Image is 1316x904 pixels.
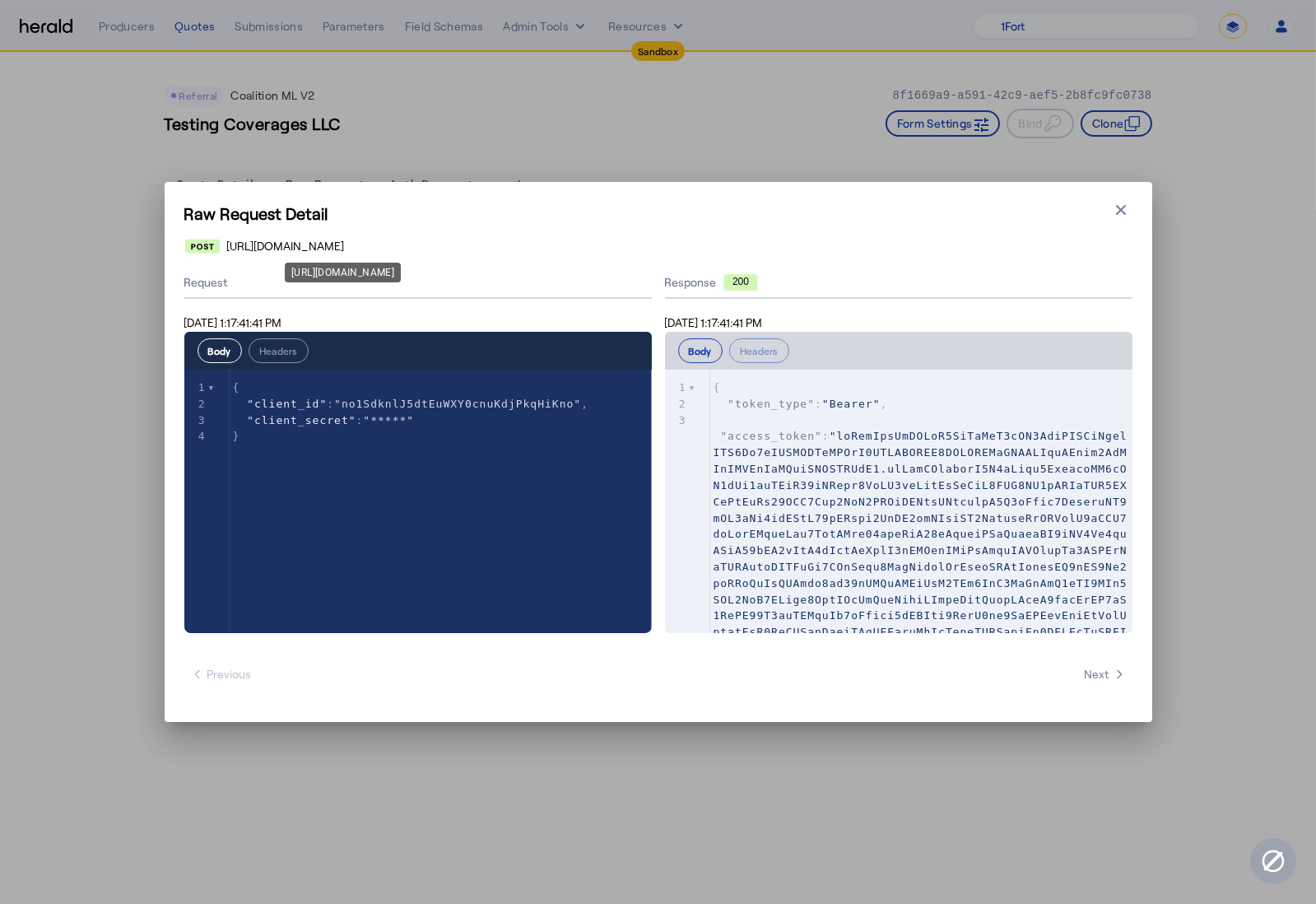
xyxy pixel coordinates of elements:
span: : [714,414,1128,802]
span: [URL][DOMAIN_NAME] [226,238,344,254]
div: 3 [665,412,689,429]
span: : [233,414,415,426]
button: Previous [184,659,258,689]
button: Body [198,338,242,363]
button: Next [1078,659,1132,689]
button: Body [678,338,723,363]
div: 3 [184,412,208,429]
span: "Bearer" [822,398,881,410]
div: [URL][DOMAIN_NAME] [285,263,401,282]
div: Response [665,274,1132,291]
h1: Raw Request Detail [184,202,1132,225]
span: "token_type" [728,398,815,410]
span: { [714,381,721,394]
div: Request [184,268,652,299]
span: "client_id" [247,398,327,410]
button: Headers [729,338,789,363]
span: { [233,381,240,394]
span: } [233,430,240,442]
span: "no1SdknlJ5dtEuWXY0cnuKdjPkqHiKno" [334,398,581,410]
span: Previous [191,666,252,683]
button: Headers [249,338,309,363]
div: 1 [184,380,208,396]
div: 2 [184,396,208,412]
span: "client_secret" [247,414,356,426]
span: "access_token" [720,430,822,442]
span: "loRemIpsUmDOLoR5SiTaMeT3cON3AdiPISCiNgelITS6Do7eIUSMODTeMPOrI0UTLABOREE8DOLOREMaGNAALIquAEnim2Ad... [714,430,1128,801]
text: 200 [732,276,748,287]
span: [DATE] 1:17:41:41 PM [665,315,763,329]
span: [DATE] 1:17:41:41 PM [184,315,282,329]
span: : , [233,398,589,410]
div: 2 [665,396,689,412]
span: : , [714,398,888,410]
div: 4 [184,428,208,445]
div: 1 [665,380,689,396]
span: Next [1085,666,1126,683]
